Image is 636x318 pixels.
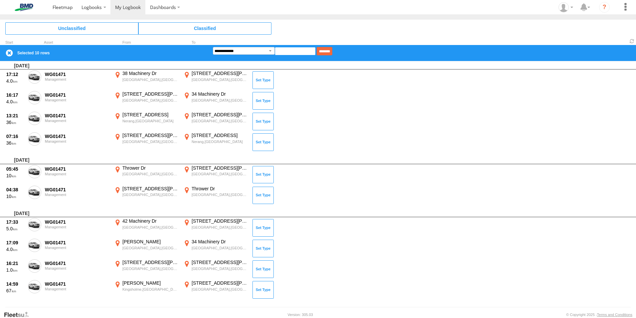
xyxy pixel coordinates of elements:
[628,38,636,44] span: Refresh
[192,70,248,76] div: [STREET_ADDRESS][PERSON_NAME]
[45,281,109,287] div: WG01471
[113,186,180,205] label: Click to View Event Location
[192,186,248,192] div: Thrower Dr
[45,77,109,81] div: Management
[252,92,274,109] button: Click to Set
[44,41,110,44] div: Asset
[45,225,109,229] div: Management
[122,98,179,103] div: [GEOGRAPHIC_DATA],[GEOGRAPHIC_DATA]
[122,246,179,250] div: [GEOGRAPHIC_DATA],[GEOGRAPHIC_DATA]
[182,41,249,44] div: To
[6,78,24,84] div: 4.0
[6,99,24,105] div: 4.0
[122,287,179,292] div: Kingsholme,[GEOGRAPHIC_DATA]
[45,139,109,143] div: Management
[6,113,24,119] div: 13:21
[122,112,179,118] div: [STREET_ADDRESS]
[182,239,249,258] label: Click to View Event Location
[182,165,249,184] label: Click to View Event Location
[45,133,109,139] div: WG01471
[6,267,24,273] div: 1.0
[6,260,24,266] div: 16:21
[556,2,575,12] div: Mitchell Hall
[6,133,24,139] div: 07:16
[45,166,109,172] div: WG01471
[45,187,109,193] div: WG01471
[192,246,248,250] div: [GEOGRAPHIC_DATA],[GEOGRAPHIC_DATA]
[182,186,249,205] label: Click to View Event Location
[45,172,109,176] div: Management
[45,193,109,197] div: Management
[122,218,179,224] div: 42 Machinery Dr
[113,165,180,184] label: Click to View Event Location
[4,311,34,318] a: Visit our Website
[113,132,180,152] label: Click to View Event Location
[45,266,109,270] div: Management
[192,172,248,176] div: [GEOGRAPHIC_DATA],[GEOGRAPHIC_DATA]
[182,132,249,152] label: Click to View Event Location
[6,226,24,232] div: 5.0
[113,218,180,237] label: Click to View Event Location
[252,113,274,130] button: Click to Set
[6,246,24,252] div: 4.0
[138,22,271,34] span: Click to view Classified Trips
[182,112,249,131] label: Click to View Event Location
[113,239,180,258] label: Click to View Event Location
[192,119,248,123] div: [GEOGRAPHIC_DATA],[GEOGRAPHIC_DATA]
[45,92,109,98] div: WG01471
[45,113,109,119] div: WG01471
[192,280,248,286] div: [STREET_ADDRESS][PERSON_NAME]
[192,239,248,245] div: 34 Machinery Dr
[6,173,24,179] div: 10
[252,166,274,183] button: Click to Set
[6,288,24,294] div: 67
[192,165,248,171] div: [STREET_ADDRESS][PERSON_NAME]
[122,172,179,176] div: [GEOGRAPHIC_DATA],[GEOGRAPHIC_DATA]
[122,266,179,271] div: [GEOGRAPHIC_DATA],[GEOGRAPHIC_DATA]
[6,119,24,125] div: 36
[6,92,24,98] div: 16:17
[182,280,249,299] label: Click to View Event Location
[113,70,180,90] label: Click to View Event Location
[45,287,109,291] div: Management
[122,132,179,138] div: [STREET_ADDRESS][PERSON_NAME]
[192,192,248,197] div: [GEOGRAPHIC_DATA],[GEOGRAPHIC_DATA]
[252,219,274,236] button: Click to Set
[192,112,248,118] div: [STREET_ADDRESS][PERSON_NAME]
[113,280,180,299] label: Click to View Event Location
[192,98,248,103] div: [GEOGRAPHIC_DATA],[GEOGRAPHIC_DATA]
[113,259,180,279] label: Click to View Event Location
[122,70,179,76] div: 38 Machinery Dr
[122,225,179,230] div: [GEOGRAPHIC_DATA],[GEOGRAPHIC_DATA]
[597,313,632,317] a: Terms and Conditions
[6,240,24,246] div: 17:09
[182,218,249,237] label: Click to View Event Location
[6,219,24,225] div: 17:33
[45,260,109,266] div: WG01471
[192,91,248,97] div: 34 Machinery Dr
[192,266,248,271] div: [GEOGRAPHIC_DATA],[GEOGRAPHIC_DATA]
[122,259,179,265] div: [STREET_ADDRESS][PERSON_NAME]
[192,139,248,144] div: Nerang,[GEOGRAPHIC_DATA]
[122,77,179,82] div: [GEOGRAPHIC_DATA],[GEOGRAPHIC_DATA]
[6,187,24,193] div: 04:38
[6,166,24,172] div: 05:45
[182,91,249,110] label: Click to View Event Location
[192,218,248,224] div: [STREET_ADDRESS][PERSON_NAME]
[5,22,138,34] span: Click to view Unclassified Trips
[6,193,24,199] div: 10
[5,41,25,44] div: Click to Sort
[252,133,274,151] button: Click to Set
[122,186,179,192] div: [STREET_ADDRESS][PERSON_NAME]
[182,70,249,90] label: Click to View Event Location
[6,71,24,77] div: 17:12
[7,4,41,11] img: bmd-logo.svg
[182,259,249,279] label: Click to View Event Location
[5,49,13,57] label: Clear Selection
[122,165,179,171] div: Thrower Dr
[45,219,109,225] div: WG01471
[122,239,179,245] div: [PERSON_NAME]
[122,119,179,123] div: Nerang,[GEOGRAPHIC_DATA]
[252,71,274,89] button: Click to Set
[252,240,274,257] button: Click to Set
